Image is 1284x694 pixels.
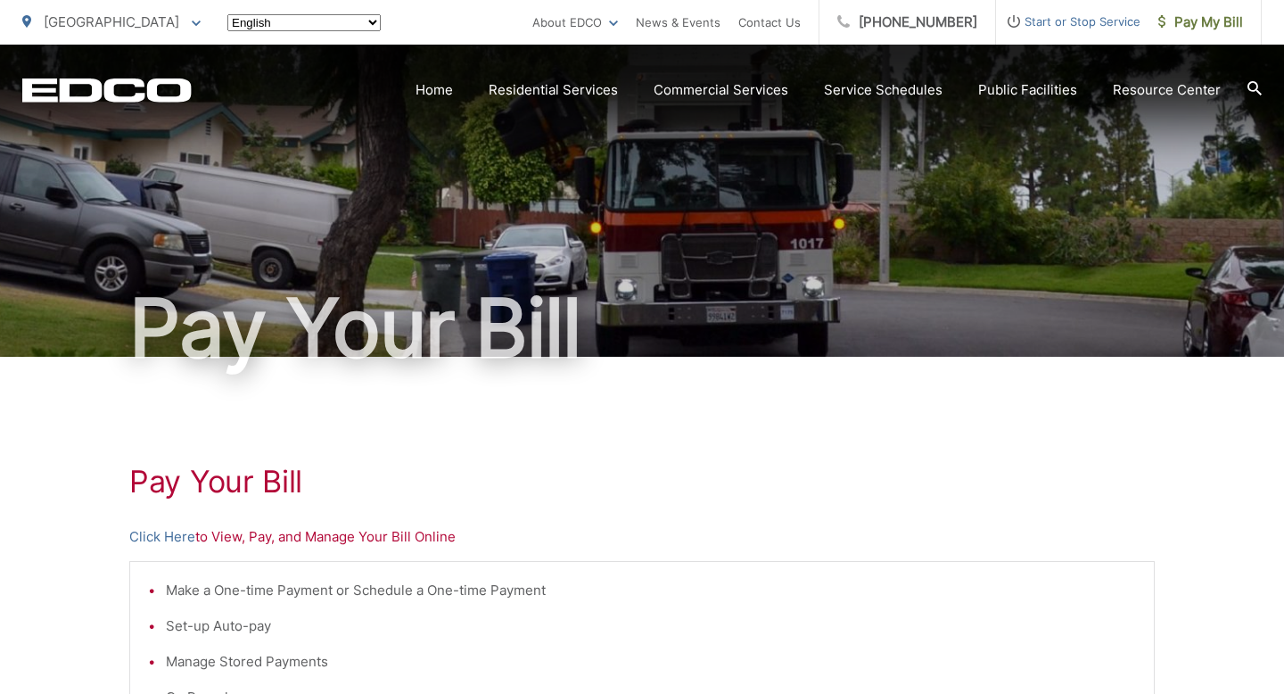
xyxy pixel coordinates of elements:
[1113,79,1221,101] a: Resource Center
[44,13,179,30] span: [GEOGRAPHIC_DATA]
[129,526,195,548] a: Click Here
[22,284,1262,373] h1: Pay Your Bill
[489,79,618,101] a: Residential Services
[654,79,788,101] a: Commercial Services
[532,12,618,33] a: About EDCO
[636,12,720,33] a: News & Events
[227,14,381,31] select: Select a language
[978,79,1077,101] a: Public Facilities
[166,580,1136,601] li: Make a One-time Payment or Schedule a One-time Payment
[166,616,1136,637] li: Set-up Auto-pay
[1158,12,1243,33] span: Pay My Bill
[129,526,1155,548] p: to View, Pay, and Manage Your Bill Online
[22,78,192,103] a: EDCD logo. Return to the homepage.
[824,79,942,101] a: Service Schedules
[166,651,1136,673] li: Manage Stored Payments
[416,79,453,101] a: Home
[129,464,1155,500] h1: Pay Your Bill
[738,12,801,33] a: Contact Us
